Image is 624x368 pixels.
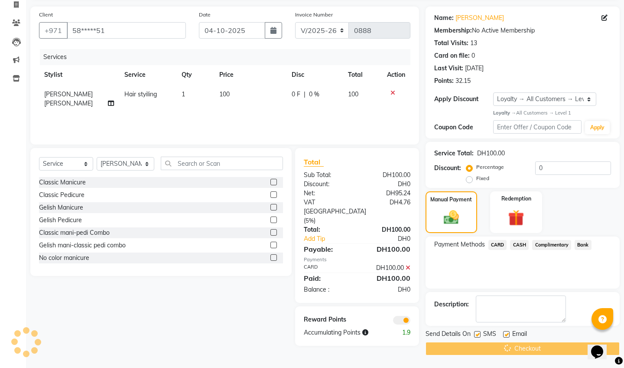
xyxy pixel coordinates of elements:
span: CASH [510,240,529,250]
a: Add Tip [297,234,367,243]
div: DH100.00 [357,263,417,273]
div: Coupon Code [434,123,493,132]
div: Gelish mani-classic pedi combo [39,241,126,250]
span: VAT [GEOGRAPHIC_DATA] [304,198,366,215]
div: DH95.24 [357,189,417,198]
img: _cash.svg [439,209,464,226]
span: 5% [305,217,314,224]
span: Send Details On [426,329,471,340]
div: All Customers → Level 1 [493,109,611,117]
label: Fixed [476,174,489,182]
div: Payable: [297,244,357,254]
label: Date [199,11,211,19]
span: Payment Methods [434,240,485,249]
div: DH0 [367,234,417,243]
span: 0 F [292,90,300,99]
div: DH100.00 [357,273,417,283]
img: _gift.svg [503,208,529,228]
span: CARD [488,240,507,250]
th: Action [382,65,410,85]
span: 100 [348,90,358,98]
div: 13 [470,39,477,48]
span: Bank [575,240,591,250]
th: Qty [176,65,214,85]
span: Email [512,329,527,340]
div: 32.15 [455,76,471,85]
div: Classic Pedicure [39,191,84,200]
input: Search by Name/Mobile/Email/Code [67,22,186,39]
div: Total: [297,225,357,234]
span: Hair styiling [124,90,157,98]
div: Payments [304,256,410,263]
div: No Active Membership [434,26,611,35]
div: Description: [434,300,469,309]
div: Net: [297,189,357,198]
div: Services [40,49,417,65]
a: [PERSON_NAME] [455,13,504,23]
button: Apply [585,121,610,134]
span: | [304,90,305,99]
div: Service Total: [434,149,474,158]
span: SMS [483,329,496,340]
div: ( ) [297,198,373,225]
div: Discount: [434,164,461,173]
label: Manual Payment [430,196,472,204]
div: Points: [434,76,454,85]
div: DH100.00 [357,171,417,180]
iframe: chat widget [588,333,615,359]
div: [DATE] [465,64,484,73]
div: DH100.00 [357,225,417,234]
th: Service [119,65,176,85]
th: Price [214,65,286,85]
div: Balance : [297,285,357,294]
div: Classic Manicure [39,178,86,187]
div: DH100.00 [357,244,417,254]
label: Percentage [476,163,504,171]
div: DH4.76 [373,198,417,225]
div: Accumulating Points [297,328,387,337]
div: Last Visit: [434,64,463,73]
div: 0 [471,51,475,60]
span: 100 [219,90,230,98]
span: 0 % [309,90,319,99]
input: Enter Offer / Coupon Code [493,120,582,134]
th: Disc [286,65,343,85]
th: Stylist [39,65,119,85]
label: Redemption [501,195,531,203]
div: Gelish Pedicure [39,216,82,225]
div: DH0 [357,180,417,189]
div: DH100.00 [477,149,505,158]
div: Discount: [297,180,357,189]
div: Name: [434,13,454,23]
div: Apply Discount [434,95,493,104]
div: No color manicure [39,253,89,263]
div: DH0 [357,285,417,294]
button: +971 [39,22,68,39]
div: Total Visits: [434,39,468,48]
span: 1 [182,90,185,98]
label: Invoice Number [295,11,333,19]
div: Classic mani-pedi Combo [39,228,110,237]
span: Complimentary [532,240,571,250]
div: Sub Total: [297,171,357,180]
div: Card on file: [434,51,470,60]
div: 1.9 [387,328,417,337]
strong: Loyalty → [493,110,516,116]
div: CARD [297,263,357,273]
span: [PERSON_NAME] [PERSON_NAME] [44,90,93,107]
input: Search or Scan [161,157,283,170]
div: Paid: [297,273,357,283]
th: Total [343,65,382,85]
span: Total [304,158,324,167]
div: Gelish Manicure [39,203,83,212]
div: Membership: [434,26,472,35]
div: Reward Points [297,315,357,325]
label: Client [39,11,53,19]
